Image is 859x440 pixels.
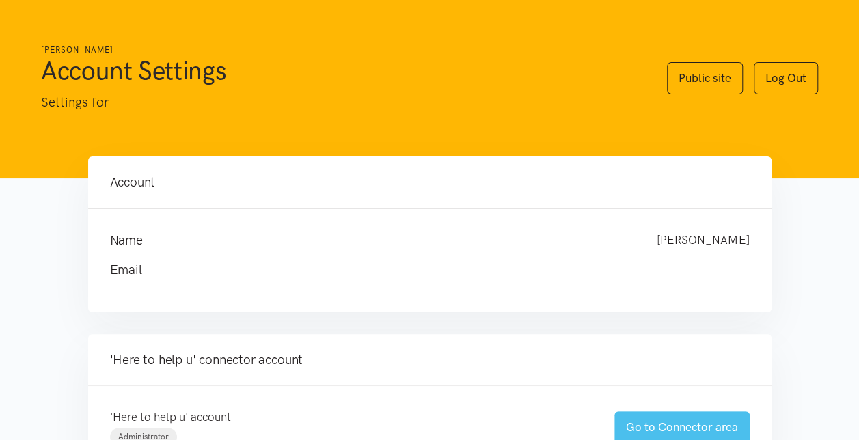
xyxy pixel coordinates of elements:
h4: Account [110,173,750,192]
h4: 'Here to help u' connector account [110,350,750,370]
div: [PERSON_NAME] [643,231,763,250]
h1: Account Settings [41,54,640,87]
p: 'Here to help u' account [110,408,587,426]
p: Settings for [41,92,640,113]
h6: [PERSON_NAME] [41,44,640,57]
a: Log Out [754,62,818,94]
a: Public site [667,62,743,94]
h4: Email [110,260,722,279]
h4: Name [110,231,629,250]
